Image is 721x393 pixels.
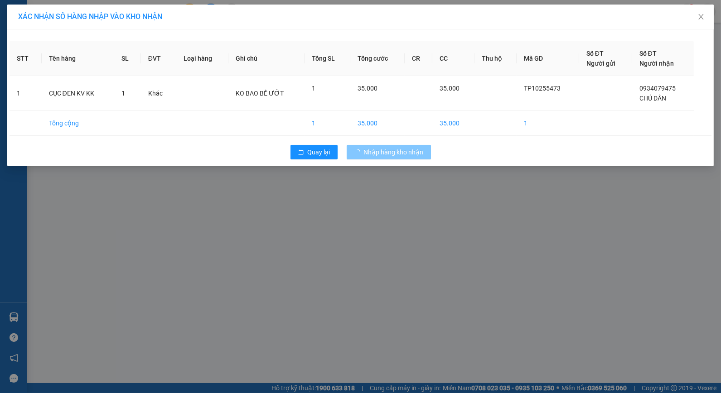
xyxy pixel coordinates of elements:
[312,85,315,92] span: 1
[114,41,140,76] th: SL
[308,147,330,157] span: Quay lại
[405,41,432,76] th: CR
[141,41,176,76] th: ĐVT
[524,85,561,92] span: TP10255473
[440,85,460,92] span: 35.000
[236,90,284,97] span: KO BAO BỂ ƯỚT
[639,95,666,102] span: CHÚ DẦN
[121,90,125,97] span: 1
[586,60,615,67] span: Người gửi
[639,60,674,67] span: Người nhận
[432,41,474,76] th: CC
[517,111,579,136] td: 1
[358,85,377,92] span: 35.000
[474,41,517,76] th: Thu hộ
[305,111,350,136] td: 1
[432,111,474,136] td: 35.000
[639,50,657,57] span: Số ĐT
[586,50,604,57] span: Số ĐT
[298,149,304,156] span: rollback
[42,76,115,111] td: CỤC ĐEN KV KK
[350,111,405,136] td: 35.000
[364,147,424,157] span: Nhập hàng kho nhận
[10,41,42,76] th: STT
[350,41,405,76] th: Tổng cước
[639,85,676,92] span: 0934079475
[354,149,364,155] span: loading
[517,41,579,76] th: Mã GD
[290,145,338,159] button: rollbackQuay lại
[697,13,705,20] span: close
[228,41,305,76] th: Ghi chú
[141,76,176,111] td: Khác
[347,145,431,159] button: Nhập hàng kho nhận
[305,41,350,76] th: Tổng SL
[18,12,162,21] span: XÁC NHẬN SỐ HÀNG NHẬP VÀO KHO NHẬN
[688,5,714,30] button: Close
[10,76,42,111] td: 1
[176,41,229,76] th: Loại hàng
[42,41,115,76] th: Tên hàng
[42,111,115,136] td: Tổng cộng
